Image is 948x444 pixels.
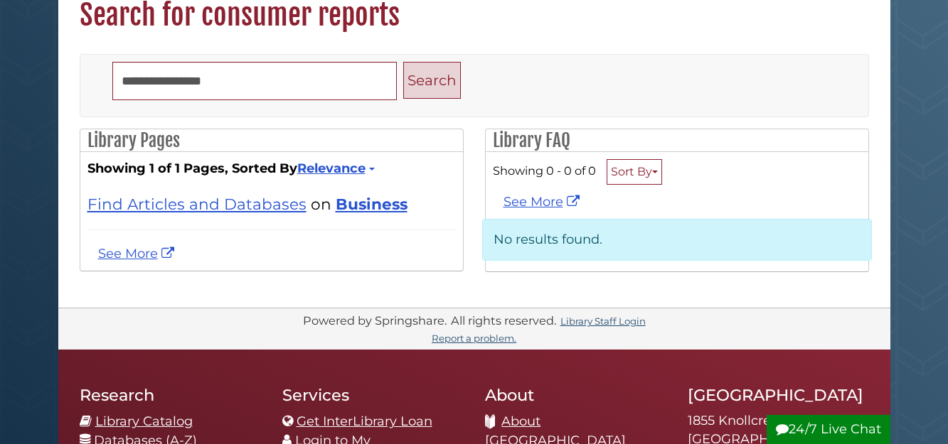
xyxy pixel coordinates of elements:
[449,313,558,327] div: All rights reserved.
[297,161,373,176] a: Relevance
[767,415,890,444] button: 24/7 Live Chat
[607,159,662,185] button: Sort By
[80,385,261,405] h2: Research
[301,313,449,327] div: Powered by Springshare.
[432,332,516,344] a: Report a problem.
[311,195,331,213] span: on
[98,246,178,261] a: See more consumer reports results
[493,163,596,178] span: Showing 0 - 0 of 0
[560,315,646,327] a: Library Staff Login
[403,62,461,99] button: Search
[282,385,464,405] h2: Services
[688,385,869,405] h2: [GEOGRAPHIC_DATA]
[336,195,408,213] a: Business
[80,129,463,152] h2: Library Pages
[482,219,872,261] p: No results found.
[486,129,868,152] h2: Library FAQ
[87,195,307,213] a: Find Articles and Databases
[87,159,456,178] strong: Showing 1 of 1 Pages, Sorted By
[95,413,193,429] a: Library Catalog
[297,413,432,429] a: Get InterLibrary Loan
[485,385,666,405] h2: About
[504,194,583,210] a: See More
